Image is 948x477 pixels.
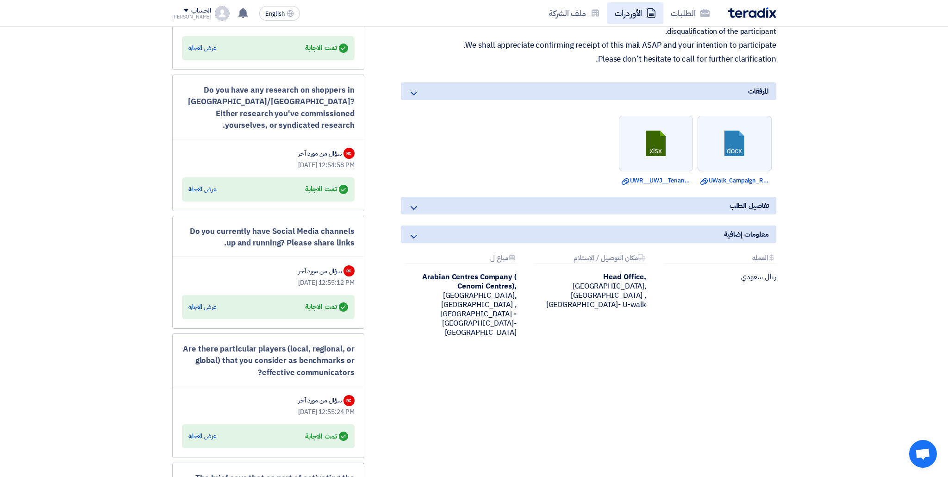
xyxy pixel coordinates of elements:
[343,265,355,276] div: RC
[172,14,212,19] div: [PERSON_NAME]
[422,271,517,292] b: Arabian Centres Company ( Cenomi Centres),
[305,42,348,55] div: تمت الاجابة
[728,7,776,18] img: Teradix logo
[909,440,937,468] div: Open chat
[188,44,217,53] div: عرض الاجابة
[298,266,341,276] div: سؤال من مورد آخر
[305,183,348,196] div: تمت الاجابة
[603,271,646,282] b: Head Office,
[730,201,769,211] span: تفاصيل الطلب
[182,226,355,249] div: Do you currently have Social Media channels up and running? Please share links.
[188,302,217,312] div: عرض الاجابة
[405,254,517,264] div: مباع ل
[724,229,769,239] span: معلومات إضافية
[530,272,646,309] div: [GEOGRAPHIC_DATA], [GEOGRAPHIC_DATA] ,[GEOGRAPHIC_DATA]- U-walk
[305,301,348,314] div: تمت الاجابة
[182,343,355,379] div: Are there particular players (local, regional, or global) that you consider as benchmarks or effe...
[664,254,776,264] div: العمله
[182,278,355,288] div: [DATE] 12:55:12 PM
[401,41,776,50] p: We shall appreciate confirming receipt of this mail ASAP and your intention to participate.
[182,84,355,132] div: Do you have any research on shoppers in [GEOGRAPHIC_DATA]/[GEOGRAPHIC_DATA]? Either research you'...
[748,86,768,96] span: المرفقات
[534,254,646,264] div: مكان التوصيل / الإستلام
[215,6,230,21] img: profile_test.png
[343,395,355,406] div: RC
[298,395,341,405] div: سؤال من مورد آخر
[298,149,341,158] div: سؤال من مورد آخر
[607,2,663,24] a: الأوردرات
[401,55,776,64] p: Please don’t hesitate to call for further clarification.
[188,432,217,441] div: عرض الاجابة
[622,176,690,185] a: UWR__UWJ__Tenant_list.xlsx
[182,407,355,417] div: [DATE] 12:55:24 PM
[542,2,607,24] a: ملف الشركة
[191,7,211,15] div: الحساب
[663,2,717,24] a: الطلبات
[343,148,355,159] div: RC
[305,430,348,443] div: تمت الاجابة
[182,160,355,170] div: [DATE] 12:54:58 PM
[700,176,769,185] a: UWalk_Campaign_RFP.docx
[259,6,300,21] button: English
[408,18,776,36] li: All proposals are to be submitted via this platform only. Submissions through any other channel w...
[188,185,217,194] div: عرض الاجابة
[401,272,517,337] div: [GEOGRAPHIC_DATA], [GEOGRAPHIC_DATA] ,[GEOGRAPHIC_DATA] - [GEOGRAPHIC_DATA]- [GEOGRAPHIC_DATA]
[265,11,285,17] span: English
[660,272,776,282] div: ريال سعودي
